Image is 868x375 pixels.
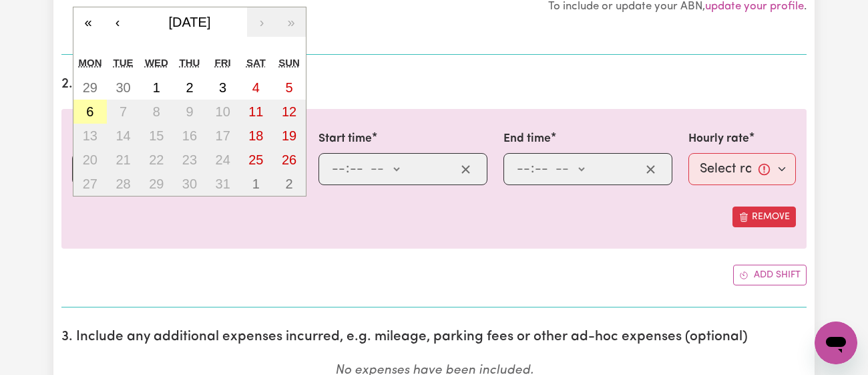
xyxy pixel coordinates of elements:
button: 16 October 2025 [173,124,206,148]
button: 12 October 2025 [272,100,306,124]
abbr: 18 October 2025 [248,128,263,143]
span: : [346,162,349,176]
abbr: Monday [79,57,102,68]
abbr: 20 October 2025 [83,152,97,167]
abbr: Friday [215,57,231,68]
button: 2 November 2025 [272,172,306,196]
abbr: 14 October 2025 [116,128,130,143]
button: 22 October 2025 [140,148,173,172]
abbr: 2 October 2025 [186,80,193,95]
button: 9 October 2025 [173,100,206,124]
abbr: 22 October 2025 [149,152,164,167]
input: -- [534,159,549,179]
button: 3 October 2025 [206,76,240,100]
button: 18 October 2025 [240,124,273,148]
abbr: 6 October 2025 [86,104,93,119]
abbr: 8 October 2025 [153,104,160,119]
button: 13 October 2025 [73,124,107,148]
button: 10 October 2025 [206,100,240,124]
button: 29 October 2025 [140,172,173,196]
button: 14 October 2025 [107,124,140,148]
button: 25 October 2025 [240,148,273,172]
button: [DATE] [132,7,247,37]
abbr: 31 October 2025 [216,176,230,191]
button: 29 September 2025 [73,76,107,100]
abbr: 15 October 2025 [149,128,164,143]
button: 17 October 2025 [206,124,240,148]
abbr: 13 October 2025 [83,128,97,143]
button: 7 October 2025 [107,100,140,124]
button: 2 October 2025 [173,76,206,100]
abbr: 21 October 2025 [116,152,130,167]
input: -- [349,159,364,179]
abbr: 30 October 2025 [182,176,197,191]
abbr: 26 October 2025 [282,152,296,167]
abbr: 19 October 2025 [282,128,296,143]
label: Hourly rate [688,130,749,148]
button: 11 October 2025 [240,100,273,124]
abbr: Saturday [246,57,266,68]
span: : [531,162,534,176]
button: 31 October 2025 [206,172,240,196]
button: 23 October 2025 [173,148,206,172]
button: 4 October 2025 [240,76,273,100]
abbr: 30 September 2025 [116,80,130,95]
abbr: 9 October 2025 [186,104,193,119]
button: 1 November 2025 [240,172,273,196]
button: » [276,7,306,37]
button: 5 October 2025 [272,76,306,100]
abbr: 24 October 2025 [216,152,230,167]
abbr: 3 October 2025 [219,80,226,95]
span: [DATE] [169,15,211,29]
abbr: 11 October 2025 [248,104,263,119]
h2: 2. Enter the details of your shift(s) [61,76,807,93]
abbr: 23 October 2025 [182,152,197,167]
small: To include or update your ABN, . [548,1,807,12]
button: 30 October 2025 [173,172,206,196]
abbr: 29 September 2025 [83,80,97,95]
abbr: 2 November 2025 [286,176,293,191]
abbr: Thursday [180,57,200,68]
button: 26 October 2025 [272,148,306,172]
abbr: 1 November 2025 [252,176,260,191]
button: 6 October 2025 [73,100,107,124]
button: Add another shift [733,265,807,285]
abbr: 1 October 2025 [153,80,160,95]
abbr: 5 October 2025 [286,80,293,95]
button: Remove this shift [732,207,796,227]
button: 30 September 2025 [107,76,140,100]
button: ‹ [103,7,132,37]
abbr: 17 October 2025 [216,128,230,143]
a: update your profile [705,1,804,12]
abbr: 25 October 2025 [248,152,263,167]
label: Start time [318,130,372,148]
abbr: 4 October 2025 [252,80,260,95]
button: 24 October 2025 [206,148,240,172]
abbr: 10 October 2025 [216,104,230,119]
button: 8 October 2025 [140,100,173,124]
button: 19 October 2025 [272,124,306,148]
label: Date of care work [72,130,169,148]
label: End time [503,130,551,148]
button: « [73,7,103,37]
abbr: 12 October 2025 [282,104,296,119]
abbr: 28 October 2025 [116,176,130,191]
abbr: Tuesday [114,57,134,68]
abbr: Wednesday [145,57,168,68]
abbr: 16 October 2025 [182,128,197,143]
abbr: 27 October 2025 [83,176,97,191]
button: 1 October 2025 [140,76,173,100]
button: 20 October 2025 [73,148,107,172]
input: -- [516,159,531,179]
abbr: Sunday [278,57,300,68]
h2: 3. Include any additional expenses incurred, e.g. mileage, parking fees or other ad-hoc expenses ... [61,329,807,346]
iframe: Button to launch messaging window [815,322,857,364]
button: 28 October 2025 [107,172,140,196]
button: 27 October 2025 [73,172,107,196]
abbr: 7 October 2025 [120,104,127,119]
button: 21 October 2025 [107,148,140,172]
button: 15 October 2025 [140,124,173,148]
abbr: 29 October 2025 [149,176,164,191]
input: -- [331,159,346,179]
button: › [247,7,276,37]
